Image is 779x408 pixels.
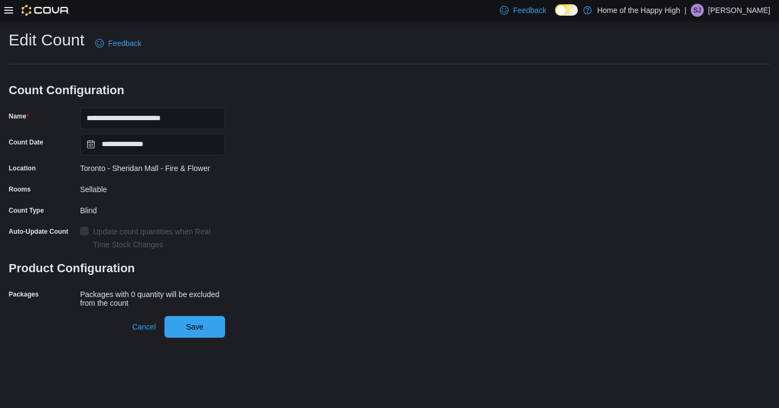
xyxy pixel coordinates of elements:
[80,181,225,194] div: Sellable
[555,4,578,16] input: Dark Mode
[9,138,43,147] label: Count Date
[132,321,156,332] span: Cancel
[9,29,84,51] h1: Edit Count
[9,185,31,194] label: Rooms
[91,32,146,54] a: Feedback
[164,316,225,338] button: Save
[93,225,225,251] div: Update count quantities when Real Time Stock Changes
[9,73,225,108] h3: Count Configuration
[22,5,70,16] img: Cova
[597,4,680,17] p: Home of the Happy High
[80,134,225,155] input: Press the down key to open a popover containing a calendar.
[9,206,44,215] label: Count Type
[9,164,36,173] label: Location
[128,316,160,338] button: Cancel
[691,4,704,17] div: Stephanie James Guadron
[9,227,68,236] label: Auto-Update Count
[9,251,225,286] h3: Product Configuration
[694,4,701,17] span: SJ
[9,290,38,299] label: Packages
[108,38,141,49] span: Feedback
[684,4,686,17] p: |
[80,160,225,173] div: Toronto - Sheridan Mall - Fire & Flower
[9,112,29,121] label: Name
[80,286,225,307] div: Packages with 0 quantity will be excluded from the count
[80,202,225,215] div: Blind
[708,4,770,17] p: [PERSON_NAME]
[513,5,546,16] span: Feedback
[186,321,203,332] span: Save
